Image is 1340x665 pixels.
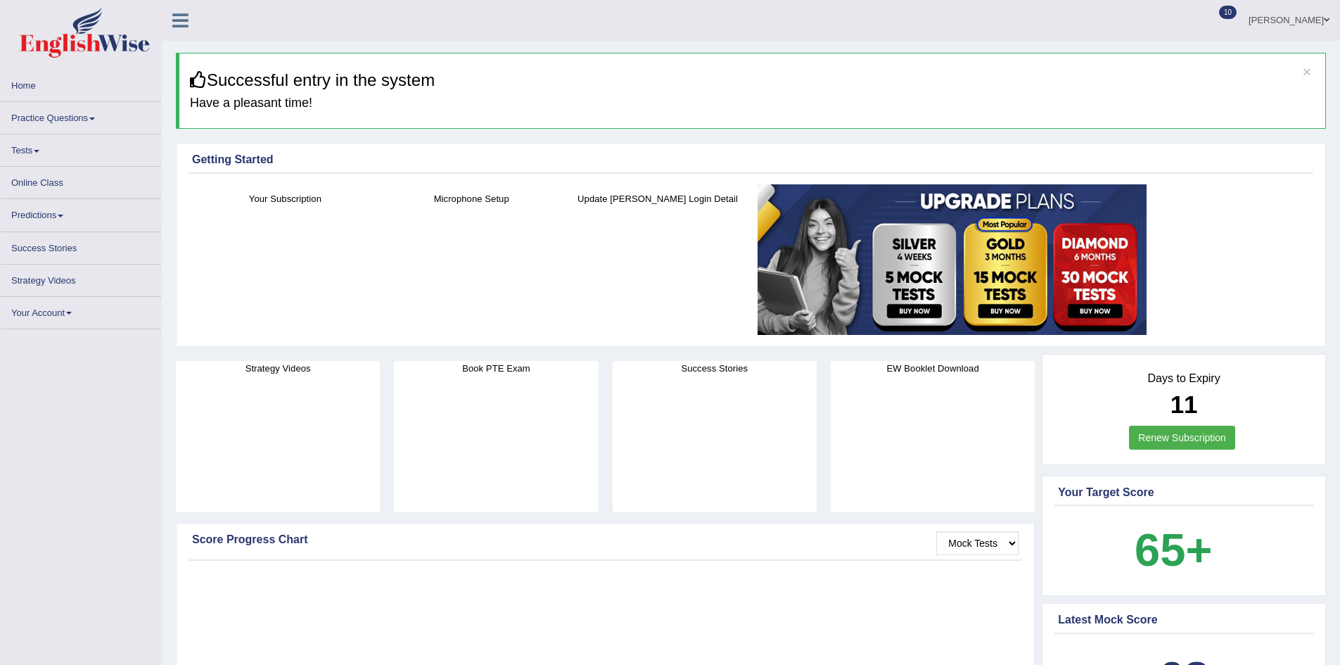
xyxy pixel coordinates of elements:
[1,265,161,292] a: Strategy Videos
[192,531,1019,548] div: Score Progress Chart
[1219,6,1237,19] span: 10
[1135,524,1212,576] b: 65+
[385,191,558,206] h4: Microphone Setup
[1,232,161,260] a: Success Stories
[190,71,1315,89] h3: Successful entry in the system
[1,102,161,129] a: Practice Questions
[1058,612,1310,628] div: Latest Mock Score
[831,361,1035,376] h4: EW Booklet Download
[572,191,744,206] h4: Update [PERSON_NAME] Login Detail
[190,96,1315,110] h4: Have a pleasant time!
[1303,64,1311,79] button: ×
[1,199,161,227] a: Predictions
[176,361,380,376] h4: Strategy Videos
[1,134,161,162] a: Tests
[199,191,371,206] h4: Your Subscription
[1,70,161,97] a: Home
[1129,426,1235,450] a: Renew Subscription
[758,184,1147,335] img: small5.jpg
[192,151,1310,168] div: Getting Started
[613,361,817,376] h4: Success Stories
[1,297,161,324] a: Your Account
[1,167,161,194] a: Online Class
[1058,372,1310,385] h4: Days to Expiry
[1170,391,1198,418] b: 11
[1058,484,1310,501] div: Your Target Score
[394,361,598,376] h4: Book PTE Exam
